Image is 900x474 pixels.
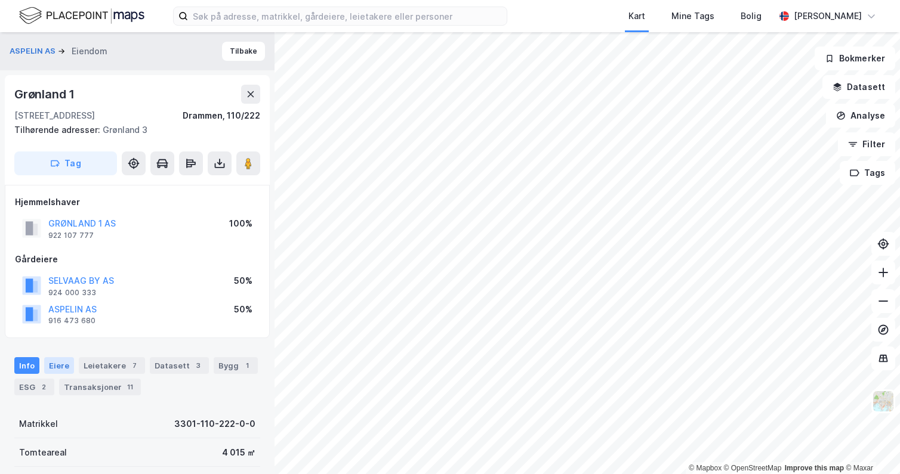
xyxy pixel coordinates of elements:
div: 3301-110-222-0-0 [174,417,255,431]
a: OpenStreetMap [724,464,782,472]
div: 2 [38,381,50,393]
button: Tags [840,161,895,185]
div: Drammen, 110/222 [183,109,260,123]
div: 916 473 680 [48,316,95,326]
div: 1 [241,360,253,371]
div: 924 000 333 [48,288,96,298]
button: Datasett [822,75,895,99]
div: Kart [628,9,645,23]
img: Z [872,390,895,413]
div: Bygg [214,357,258,374]
div: Info [14,357,39,374]
div: ESG [14,379,54,395]
button: Tag [14,151,117,175]
button: ASPELIN AS [10,45,58,57]
a: Improve this map [785,464,844,472]
div: 11 [124,381,136,393]
iframe: Chat Widget [840,417,900,474]
div: Hjemmelshaver [15,195,260,209]
div: Transaksjoner [59,379,141,395]
div: Mine Tags [671,9,714,23]
button: Analyse [826,104,895,128]
div: Grønland 1 [14,85,77,104]
div: Grønland 3 [14,123,251,137]
div: Tomteareal [19,445,67,460]
div: Eiere [44,357,74,374]
button: Filter [838,132,895,156]
div: Datasett [150,357,209,374]
div: 50% [234,302,252,317]
div: Gårdeiere [15,252,260,267]
img: logo.f888ab2527a4732fd821a326f86c7f29.svg [19,5,144,26]
input: Søk på adresse, matrikkel, gårdeiere, leietakere eller personer [188,7,507,25]
div: Leietakere [79,357,145,374]
div: 922 107 777 [48,231,94,240]
div: [STREET_ADDRESS] [14,109,95,123]
button: Bokmerker [815,47,895,70]
div: 50% [234,274,252,288]
div: 3 [192,360,204,371]
div: 7 [128,360,140,371]
a: Mapbox [689,464,722,472]
div: 100% [229,216,252,231]
button: Tilbake [222,42,265,61]
span: Tilhørende adresser: [14,125,103,135]
div: 4 015 ㎡ [222,445,255,460]
div: Eiendom [72,44,107,58]
div: Bolig [741,9,762,23]
div: [PERSON_NAME] [794,9,862,23]
div: Matrikkel [19,417,58,431]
